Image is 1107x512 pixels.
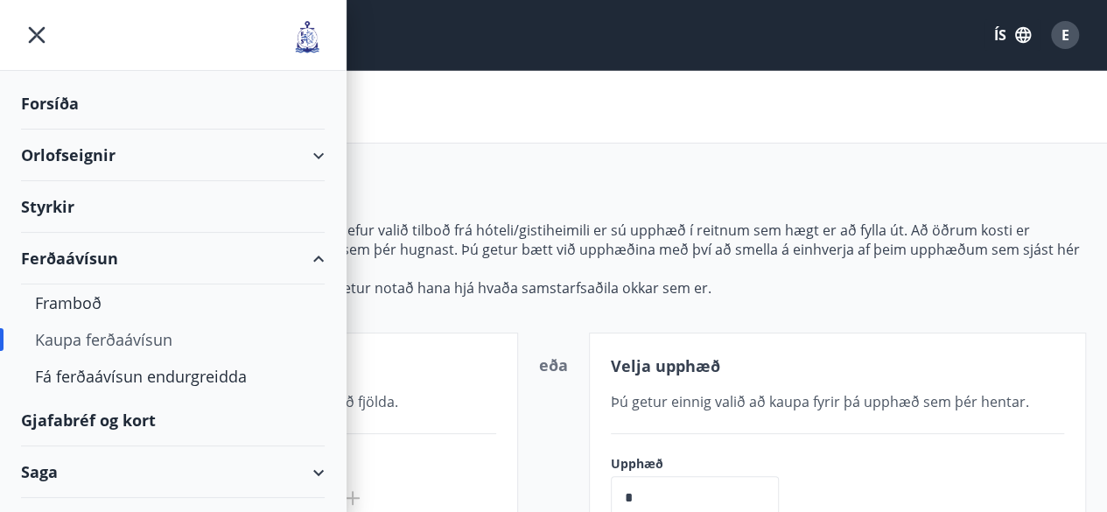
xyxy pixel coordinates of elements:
div: Ferðaávísun [21,233,325,284]
button: ÍS [984,19,1040,51]
span: Velja upphæð [611,355,720,376]
div: Framboð [35,284,311,321]
p: Mundu að ferðaávísunin rennur aldrei út og þú getur notað hana hjá hvaða samstarfsaðila okkar sem... [21,278,1086,298]
span: E [1061,25,1069,45]
p: Hér getur þú valið upphæð ávísunarinnar. Ef þú hefur valið tilboð frá hóteli/gistiheimili er sú u... [21,221,1086,278]
img: union_logo [290,19,325,54]
span: Þú getur einnig valið að kaupa fyrir þá upphæð sem þér hentar. [611,392,1029,411]
div: Gjafabréf og kort [21,395,325,446]
button: menu [21,19,53,51]
div: Kaupa ferðaávísun [35,321,311,358]
div: Saga [21,446,325,498]
label: Upphæð [611,455,796,473]
div: Styrkir [21,181,325,233]
div: Orlofseignir [21,130,325,181]
button: E [1044,14,1086,56]
div: Forsíða [21,78,325,130]
span: eða [539,354,568,375]
div: Fá ferðaávísun endurgreidda [35,358,311,395]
